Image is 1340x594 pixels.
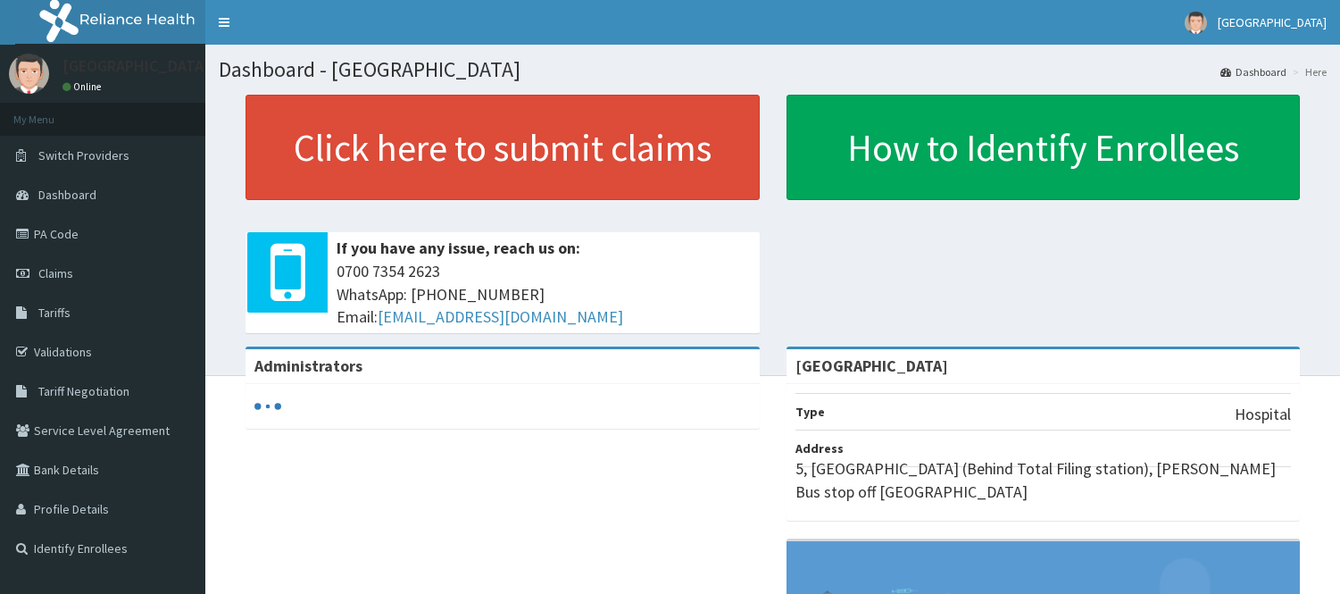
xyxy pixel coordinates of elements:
[1185,12,1207,34] img: User Image
[795,457,1292,503] p: 5, [GEOGRAPHIC_DATA] (Behind Total Filing station), [PERSON_NAME] Bus stop off [GEOGRAPHIC_DATA]
[219,58,1327,81] h1: Dashboard - [GEOGRAPHIC_DATA]
[38,187,96,203] span: Dashboard
[795,404,825,420] b: Type
[62,80,105,93] a: Online
[378,306,623,327] a: [EMAIL_ADDRESS][DOMAIN_NAME]
[254,356,362,376] b: Administrators
[1220,64,1286,79] a: Dashboard
[337,260,751,329] span: 0700 7354 2623 WhatsApp: [PHONE_NUMBER] Email:
[795,440,844,456] b: Address
[38,147,129,163] span: Switch Providers
[38,265,73,281] span: Claims
[1218,14,1327,30] span: [GEOGRAPHIC_DATA]
[38,383,129,399] span: Tariff Negotiation
[246,95,760,200] a: Click here to submit claims
[9,54,49,94] img: User Image
[337,238,580,258] b: If you have any issue, reach us on:
[1235,403,1291,426] p: Hospital
[254,393,281,420] svg: audio-loading
[62,58,210,74] p: [GEOGRAPHIC_DATA]
[38,305,71,321] span: Tariffs
[1288,64,1327,79] li: Here
[795,356,948,376] strong: [GEOGRAPHIC_DATA]
[787,95,1301,200] a: How to Identify Enrollees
